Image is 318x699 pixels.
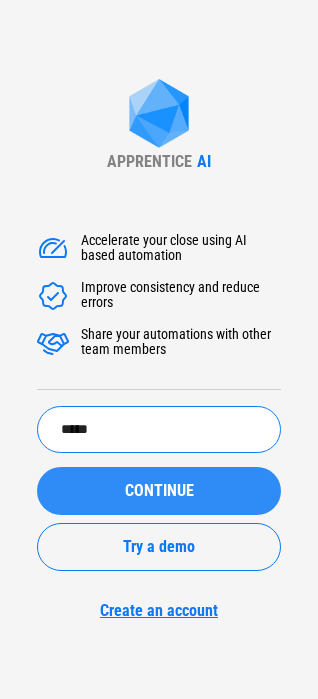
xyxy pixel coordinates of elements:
img: Accelerate [37,327,69,359]
div: Share your automations with other team members [81,327,281,359]
span: CONTINUE [125,483,194,499]
div: Accelerate your close using AI based automation [81,233,281,265]
div: AI [197,152,211,171]
div: Improve consistency and reduce errors [81,280,281,312]
img: Accelerate [37,233,69,265]
img: Accelerate [37,280,69,312]
button: Try a demo [37,523,281,571]
span: Try a demo [123,539,195,555]
button: CONTINUE [37,467,281,515]
div: APPRENTICE [107,152,192,171]
a: Create an account [37,601,281,620]
img: Apprentice AI [119,79,199,152]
